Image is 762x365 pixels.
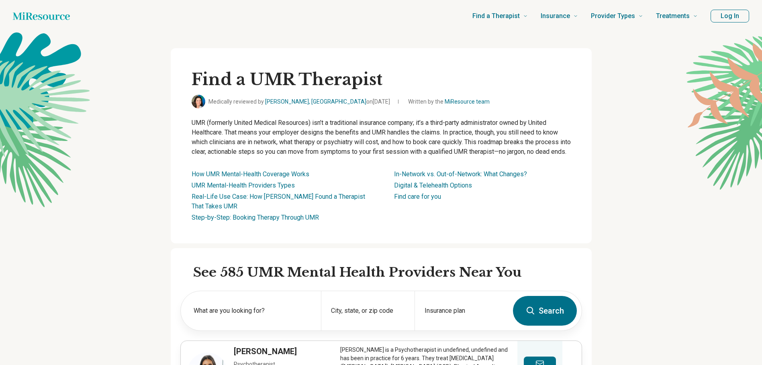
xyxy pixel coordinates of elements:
[192,118,571,157] p: UMR (formerly United Medical Resources) isn’t a traditional insurance company; it’s a third-party...
[192,214,319,221] a: Step-by-Step: Booking Therapy Through UMR
[366,98,390,105] span: on [DATE]
[656,10,690,22] span: Treatments
[591,10,635,22] span: Provider Types
[472,10,520,22] span: Find a Therapist
[192,170,309,178] a: How UMR Mental-Health Coverage Works
[192,181,295,189] a: UMR Mental-Health Providers Types
[394,181,472,189] a: Digital & Telehealth Options
[193,264,582,281] h2: See 585 UMR Mental Health Providers Near You
[408,98,490,106] span: Written by the
[265,98,366,105] a: [PERSON_NAME], [GEOGRAPHIC_DATA]
[192,193,365,210] a: Real-Life Use Case: How [PERSON_NAME] Found a Therapist That Takes UMR
[192,69,571,90] h1: Find a UMR Therapist
[194,306,311,316] label: What are you looking for?
[13,8,70,24] a: Home page
[445,98,490,105] a: MiResource team
[208,98,390,106] span: Medically reviewed by
[394,193,441,200] a: Find care for you
[711,10,749,22] button: Log In
[513,296,577,326] button: Search
[541,10,570,22] span: Insurance
[394,170,527,178] a: In-Network vs. Out-of-Network: What Changes?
